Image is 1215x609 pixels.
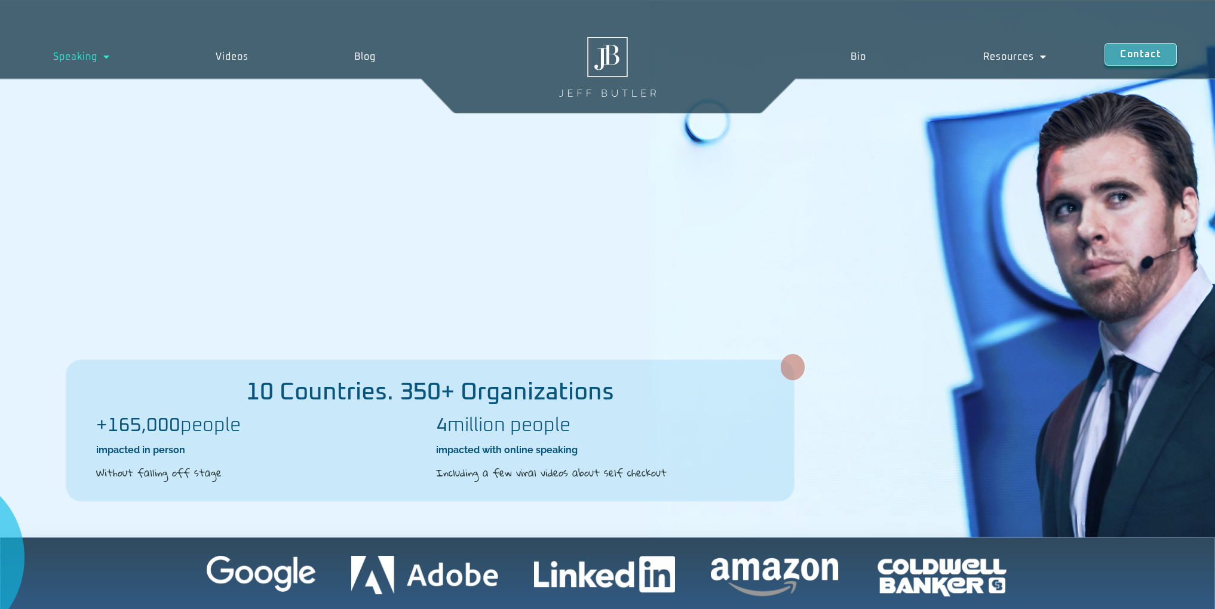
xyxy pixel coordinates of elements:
[436,416,447,435] b: 4
[436,416,764,435] h2: million people
[925,43,1105,70] a: Resources
[96,416,180,435] b: +165,000
[162,43,301,70] a: Videos
[96,416,424,435] h2: people
[1120,50,1161,59] span: Contact
[436,465,764,481] h2: Including a few viral videos about self checkout
[301,43,428,70] a: Blog
[436,444,764,457] h2: impacted with online speaking
[792,43,925,70] a: Bio
[96,444,424,457] h2: impacted in person
[792,43,1105,70] nav: Menu
[1104,43,1176,66] a: Contact
[96,465,424,481] h2: Without falling off stage
[66,380,794,404] h2: 10 Countries. 350+ Organizations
